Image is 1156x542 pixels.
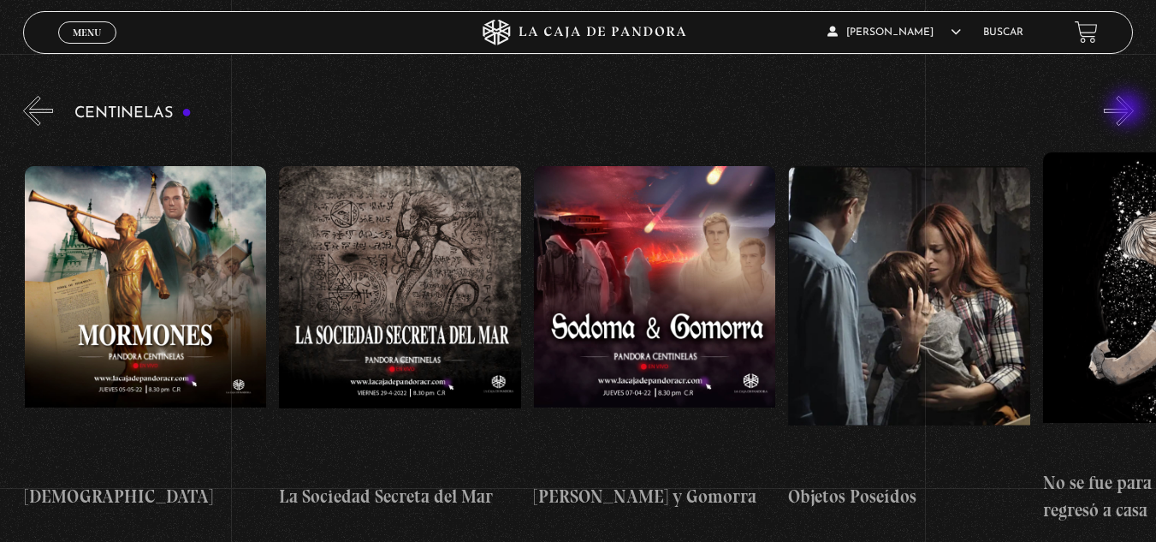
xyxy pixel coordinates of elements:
[279,139,521,537] a: La Sociedad Secreta del Mar
[67,41,107,53] span: Cerrar
[73,27,101,38] span: Menu
[1104,96,1134,126] button: Next
[534,139,776,537] a: [PERSON_NAME] y Gomorra
[788,139,1030,537] a: Objetos Poseídos
[25,139,267,537] a: [DEMOGRAPHIC_DATA]
[1075,21,1098,44] a: View your shopping cart
[827,27,961,38] span: [PERSON_NAME]
[279,483,521,510] h4: La Sociedad Secreta del Mar
[23,96,53,126] button: Previous
[788,483,1030,510] h4: Objetos Poseídos
[983,27,1023,38] a: Buscar
[74,105,192,122] h3: Centinelas
[534,483,776,510] h4: [PERSON_NAME] y Gomorra
[25,483,267,510] h4: [DEMOGRAPHIC_DATA]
